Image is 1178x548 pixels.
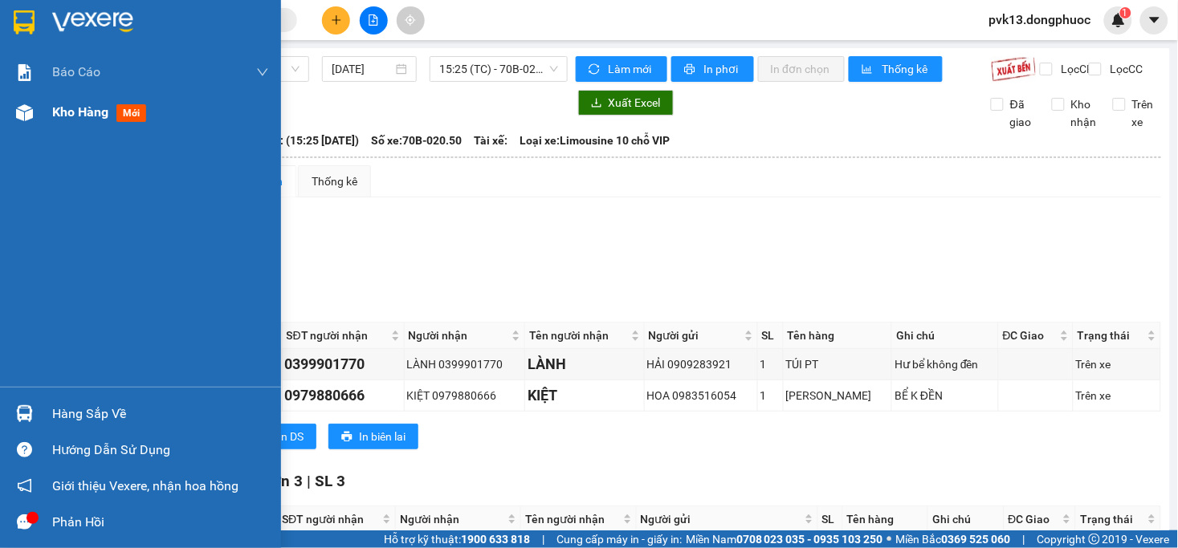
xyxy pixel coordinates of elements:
td: 0399901770 [283,349,405,380]
span: Bến xe [GEOGRAPHIC_DATA] [127,26,216,46]
div: Trên xe [1076,355,1158,373]
span: 1 [1123,7,1128,18]
span: ⚪️ [887,536,892,542]
span: copyright [1089,534,1100,545]
span: plus [331,14,342,26]
strong: 1900 633 818 [461,533,530,546]
span: download [591,97,602,110]
span: Hotline: 19001152 [127,71,197,81]
div: KIỆT [528,384,641,407]
div: HOA 0983516054 [647,387,755,404]
span: pvk13.dongphuoc [976,10,1104,30]
span: mới [116,104,146,122]
span: Miền Nam [686,530,883,548]
div: TÚI PT [786,355,889,373]
div: HẢI 0909283921 [647,355,755,373]
button: file-add [360,6,388,35]
span: Báo cáo [52,62,100,82]
span: ĐC Giao [1003,327,1057,344]
span: VPK131509250003 [80,102,173,114]
span: Miền Bắc [896,530,1011,548]
span: Tên người nhận [529,327,627,344]
span: | [1023,530,1025,548]
button: aim [397,6,425,35]
button: plus [322,6,350,35]
span: Đã giao [1004,95,1040,131]
span: Người gửi [641,510,801,528]
th: SL [818,506,843,533]
div: [PERSON_NAME] [786,387,889,404]
div: 0399901770 [285,353,401,375]
img: solution-icon [16,64,33,81]
span: Đơn 3 [260,472,303,490]
button: syncLàm mới [576,56,667,82]
td: LÀNH [525,349,644,380]
sup: 1 [1120,7,1131,18]
span: Trên xe [1126,95,1162,131]
span: Người nhận [409,327,509,344]
img: logo [6,10,77,80]
th: Tên hàng [784,323,892,349]
span: Cung cấp máy in - giấy in: [556,530,682,548]
span: Trạng thái [1080,510,1144,528]
div: KIỆT 0979880666 [407,387,523,404]
span: Tài xế: [474,132,507,149]
div: LÀNH 0399901770 [407,355,523,373]
button: In đơn chọn [758,56,846,82]
strong: 0369 525 060 [942,533,1011,546]
span: caret-down [1147,13,1162,27]
strong: 0708 023 035 - 0935 103 250 [736,533,883,546]
span: Thống kê [882,60,930,78]
span: Người nhận [400,510,504,528]
th: SL [758,323,784,349]
button: caret-down [1140,6,1168,35]
span: bar-chart [862,63,875,76]
button: downloadXuất Excel [578,90,674,116]
span: 13:23:19 [DATE] [35,116,98,126]
span: Xuất Excel [609,94,661,112]
span: | [307,472,311,490]
span: SL 3 [315,472,345,490]
span: ĐC Giao [1009,510,1060,528]
button: printerIn DS [247,424,316,449]
img: icon-new-feature [1111,13,1126,27]
div: Hướng dẫn sử dụng [52,438,269,462]
button: printerIn phơi [671,56,754,82]
img: 9k= [991,56,1037,82]
button: printerIn biên lai [328,424,418,449]
div: Trên xe [1076,387,1158,404]
img: logo-vxr [14,10,35,35]
span: aim [405,14,416,26]
span: SĐT người nhận [287,327,388,344]
th: Ghi chú [928,506,1004,533]
div: 1 [760,355,781,373]
strong: ĐỒNG PHƯỚC [127,9,220,22]
div: Phản hồi [52,510,269,534]
img: warehouse-icon [16,104,33,121]
div: 0979880666 [285,384,401,407]
img: warehouse-icon [16,405,33,422]
span: Chuyến: (15:25 [DATE]) [242,132,359,149]
span: message [17,514,32,530]
span: Kho nhận [1065,95,1103,131]
span: Người gửi [649,327,741,344]
span: Làm mới [609,60,654,78]
span: ----------------------------------------- [43,87,197,99]
span: Lọc CR [1055,60,1097,78]
span: question-circle [17,442,32,457]
span: Tên người nhận [525,510,619,528]
span: notification [17,478,32,493]
span: 15:25 (TC) - 70B-020.50 [439,57,557,81]
span: SĐT người nhận [282,510,379,528]
button: bar-chartThống kê [849,56,943,82]
span: In biên lai [359,428,406,445]
th: Tên hàng [843,506,929,533]
span: printer [684,63,698,76]
span: In phơi [704,60,741,78]
span: Giới thiệu Vexere, nhận hoa hồng [52,476,238,496]
span: Hỗ trợ kỹ thuật: [384,530,530,548]
td: KIỆT [525,380,644,412]
span: down [256,66,269,79]
span: [PERSON_NAME]: [5,104,173,113]
span: file-add [368,14,379,26]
